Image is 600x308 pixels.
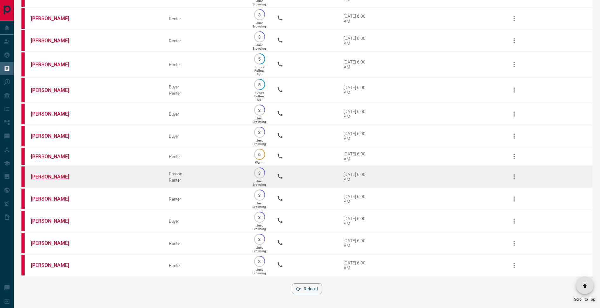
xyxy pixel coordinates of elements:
button: Reload [292,283,322,294]
div: [DATE] 6:00 AM [344,131,371,141]
a: [PERSON_NAME] [31,174,78,180]
div: Renter [169,62,242,67]
p: 3 [257,130,262,135]
p: Future Follow Up [254,91,264,101]
div: property.ca [21,166,25,187]
div: [DATE] 6:00 AM [344,151,371,161]
div: property.ca [21,189,25,209]
a: [PERSON_NAME] [31,15,78,21]
a: [PERSON_NAME] [31,218,78,224]
p: 5 [257,82,262,87]
span: Scroll to Top [574,297,595,302]
p: Just Browsing [252,139,266,146]
div: [DATE] 6:00 AM [344,36,371,46]
p: 5 [257,57,262,61]
div: property.ca [21,233,25,253]
p: Just Browsing [252,202,266,208]
div: property.ca [21,52,25,76]
div: Renter [169,263,242,268]
a: [PERSON_NAME] [31,87,78,93]
div: Buyer [169,134,242,139]
a: [PERSON_NAME] [31,240,78,246]
div: property.ca [21,211,25,231]
div: Renter [169,241,242,246]
a: [PERSON_NAME] [31,111,78,117]
p: Just Browsing [252,224,266,231]
div: [DATE] 6:00 AM [344,109,371,119]
div: [DATE] 6:00 AM [344,59,371,69]
p: Just Browsing [252,268,266,275]
p: Warm [255,161,264,164]
div: property.ca [21,78,25,102]
div: Renter [169,178,242,183]
div: [DATE] 6:00 AM [344,172,371,182]
p: 3 [257,215,262,220]
div: property.ca [21,255,25,275]
div: [DATE] 6:00 AM [344,194,371,204]
a: [PERSON_NAME] [31,154,78,160]
div: Precon [169,171,242,176]
a: [PERSON_NAME] [31,133,78,139]
div: [DATE] 6:00 AM [344,85,371,95]
p: 6 [257,152,262,157]
a: [PERSON_NAME] [31,62,78,68]
p: 3 [257,171,262,175]
div: Renter [169,16,242,21]
div: Buyer [169,219,242,224]
div: property.ca [21,8,25,29]
p: 3 [257,259,262,264]
p: 3 [257,12,262,17]
div: [DATE] 6:00 AM [344,260,371,270]
p: Just Browsing [252,246,266,253]
div: Renter [169,154,242,159]
div: Buyer [169,84,242,89]
div: property.ca [21,104,25,124]
p: 3 [257,193,262,197]
div: property.ca [21,126,25,146]
div: [DATE] 6:00 AM [344,216,371,226]
a: [PERSON_NAME] [31,38,78,44]
div: Renter [169,38,242,43]
a: [PERSON_NAME] [31,262,78,268]
p: Just Browsing [252,21,266,28]
div: [DATE] 6:00 AM [344,238,371,248]
div: property.ca [21,148,25,165]
p: Just Browsing [252,179,266,186]
div: Buyer [169,112,242,117]
p: 3 [257,108,262,112]
p: 3 [257,237,262,242]
div: Renter [169,196,242,202]
p: 3 [257,34,262,39]
div: property.ca [21,30,25,51]
p: Just Browsing [252,43,266,50]
div: [DATE] 6:00 AM [344,14,371,24]
p: Just Browsing [252,117,266,124]
div: Renter [169,91,242,96]
a: [PERSON_NAME] [31,196,78,202]
p: Future Follow Up [254,65,264,76]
